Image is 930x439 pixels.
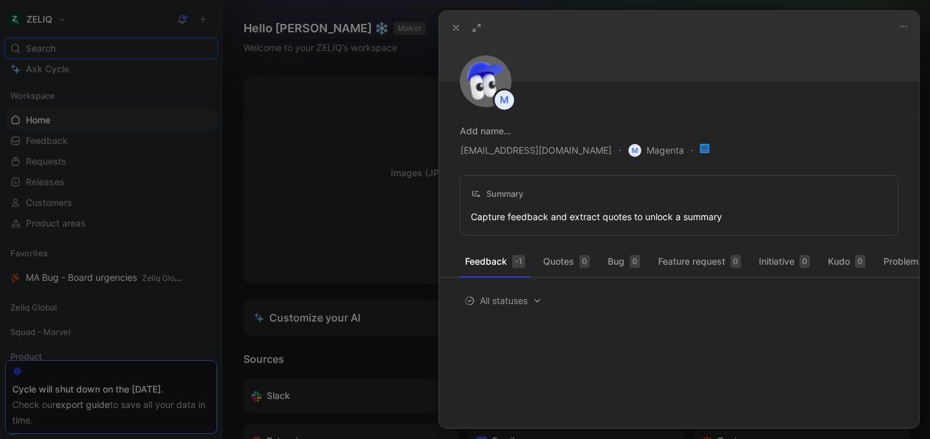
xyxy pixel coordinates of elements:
div: M [495,90,514,110]
button: Feedback [460,251,530,272]
button: MMagenta [628,141,685,159]
button: All statuses [460,292,546,309]
div: 0 [800,255,810,268]
div: 0 [630,255,640,268]
button: Bug [603,251,645,272]
div: 0 [730,255,741,268]
span: Magenta [628,143,684,158]
div: Summary [471,186,523,201]
span: [EMAIL_ADDRESS][DOMAIN_NAME] [460,143,612,158]
span: All statuses [464,293,542,309]
div: 0 [579,255,590,268]
div: 0 [855,255,865,268]
button: Initiative [754,251,815,272]
button: [EMAIL_ADDRESS][DOMAIN_NAME] [460,142,612,159]
div: M [628,144,641,157]
div: -1 [512,255,525,268]
button: Quotes [538,251,595,272]
button: Feature request [653,251,746,272]
button: MMagenta [628,142,685,159]
div: Capture feedback and extract quotes to unlock a summary [471,209,722,225]
button: Kudo [823,251,871,272]
button: Add name… [460,123,511,139]
img: avatar [460,56,512,107]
